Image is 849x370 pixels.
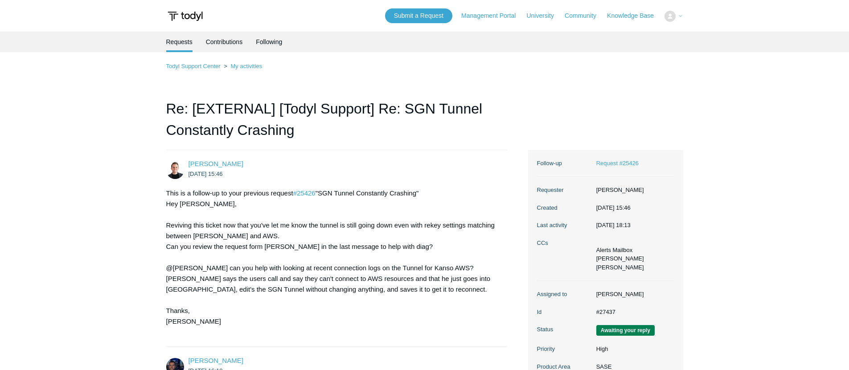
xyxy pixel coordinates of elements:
div: Reviving this ticket now that you've let me know the tunnel is still going down even with rekey s... [166,220,499,241]
time: 2025-08-14T15:46:19+00:00 [596,204,631,211]
a: My activities [230,63,262,69]
dt: Follow-up [537,159,592,168]
a: Knowledge Base [607,11,663,20]
h1: Re: [EXTERNAL] [Todyl Support] Re: SGN Tunnel Constantly Crashing [166,98,508,150]
a: [PERSON_NAME] [189,160,243,167]
a: #25426 [293,189,316,197]
a: Contributions [206,32,243,52]
dt: Id [537,308,592,317]
div: Can you review the request form [PERSON_NAME] in the last message to help with diag? @[PERSON_NAM... [166,241,499,295]
li: Requests [166,32,193,52]
time: 2025-08-14T15:46:19Z [189,171,223,177]
a: Request #25426 [596,160,639,167]
div: [PERSON_NAME] [166,316,499,327]
dt: Assigned to [537,290,592,299]
dt: Requester [537,186,592,195]
div: Hey [PERSON_NAME], [166,199,499,327]
dd: [PERSON_NAME] [592,186,674,195]
span: We are waiting for you to respond [596,325,655,336]
li: Todyl Support Center [166,63,222,69]
li: My activities [222,63,262,69]
dd: [PERSON_NAME] [592,290,674,299]
a: Todyl Support Center [166,63,221,69]
a: Submit a Request [385,8,452,23]
dd: High [592,345,674,354]
dt: Last activity [537,221,592,230]
a: [PERSON_NAME] [189,357,243,364]
dt: Status [537,325,592,334]
a: University [526,11,562,20]
dt: Priority [537,345,592,354]
a: Following [256,32,282,52]
span: Connor Davis [189,357,243,364]
a: Management Portal [461,11,525,20]
img: Todyl Support Center Help Center home page [166,8,204,24]
a: Community [565,11,605,20]
time: 2025-08-28T18:13:40+00:00 [596,222,631,228]
div: This is a follow-up to your previous request "SGN Tunnel Constantly Crashing" [166,188,499,199]
li: Jeff Mastera [596,263,644,272]
dt: CCs [537,239,592,248]
dt: Created [537,203,592,212]
span: Preston Knight [189,160,243,167]
li: Alerts Mailbox [596,246,644,255]
li: Aaron Luboff [596,254,644,263]
dd: #27437 [592,308,674,317]
div: Thanks, [166,305,499,316]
